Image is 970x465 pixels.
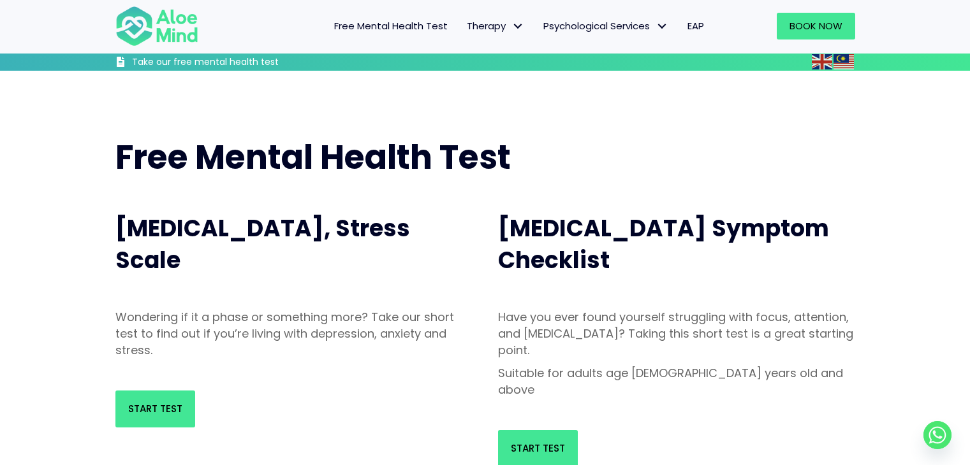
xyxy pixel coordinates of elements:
[687,19,704,32] span: EAP
[534,13,678,39] a: Psychological ServicesPsychological Services: submenu
[325,13,457,39] a: Free Mental Health Test
[115,212,410,276] span: [MEDICAL_DATA], Stress Scale
[215,13,714,39] nav: Menu
[498,309,855,359] p: Have you ever found yourself struggling with focus, attention, and [MEDICAL_DATA]? Taking this sh...
[115,56,347,71] a: Take our free mental health test
[543,19,668,32] span: Psychological Services
[132,56,347,69] h3: Take our free mental health test
[790,19,842,32] span: Book Now
[509,17,527,36] span: Therapy: submenu
[467,19,524,32] span: Therapy
[128,402,182,415] span: Start Test
[115,390,195,427] a: Start Test
[653,17,672,36] span: Psychological Services: submenu
[923,421,952,449] a: Whatsapp
[812,54,832,69] img: en
[678,13,714,39] a: EAP
[812,54,834,69] a: English
[457,13,534,39] a: TherapyTherapy: submenu
[777,13,855,39] a: Book Now
[115,5,198,47] img: Aloe mind Logo
[115,134,511,180] span: Free Mental Health Test
[498,212,829,276] span: [MEDICAL_DATA] Symptom Checklist
[498,365,855,398] p: Suitable for adults age [DEMOGRAPHIC_DATA] years old and above
[834,54,855,69] a: Malay
[834,54,854,69] img: ms
[334,19,448,32] span: Free Mental Health Test
[511,441,565,455] span: Start Test
[115,309,473,359] p: Wondering if it a phase or something more? Take our short test to find out if you’re living with ...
